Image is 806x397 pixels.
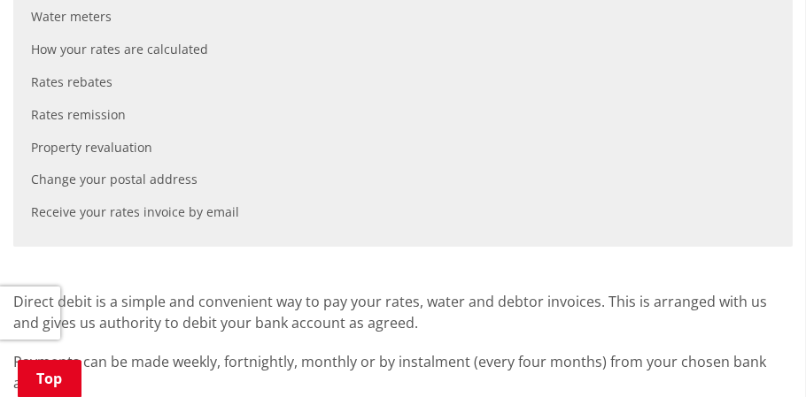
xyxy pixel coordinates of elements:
p: Direct debit is a simple and convenient way to pay your rates, water and debtor invoices. This is... [13,291,793,333]
a: Rates rebates [31,73,112,90]
a: Top [18,360,81,397]
iframe: Messenger Launcher [725,323,788,386]
a: Property revaluation [31,139,152,156]
a: Receive your rates invoice by email [31,203,239,220]
a: How your rates are calculated [31,41,208,57]
a: Change your postal address [31,171,198,187]
a: Water meters [31,8,112,25]
a: Rates remission [31,106,126,123]
p: Payments can be made weekly, fortnightly, monthly or by instalment (every four months) from your ... [13,351,793,393]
